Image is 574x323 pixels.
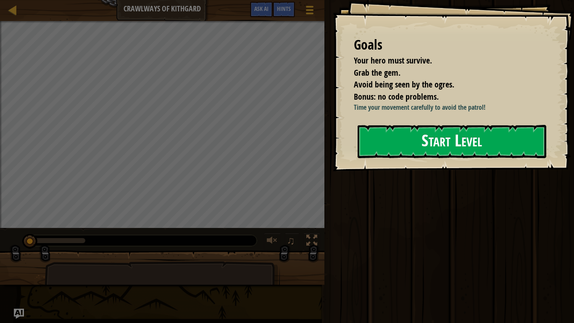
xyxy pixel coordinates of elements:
button: Ask AI [14,309,24,319]
span: ♫ [287,234,295,247]
button: Show game menu [299,2,320,21]
li: Grab the gem. [343,67,542,79]
span: Your hero must survive. [354,55,432,66]
li: Bonus: no code problems. [343,91,542,103]
span: Bonus: no code problems. [354,91,439,102]
button: Ask AI [250,2,273,17]
li: Avoid being seen by the ogres. [343,79,542,91]
button: Toggle fullscreen [303,233,320,250]
span: Grab the gem. [354,67,400,78]
span: Hints [277,5,291,13]
li: Your hero must survive. [343,55,542,67]
button: ♫ [285,233,299,250]
p: Time your movement carefully to avoid the patrol! [354,103,545,112]
button: Adjust volume [264,233,281,250]
button: Start Level [358,125,546,158]
span: Ask AI [254,5,269,13]
span: Avoid being seen by the ogres. [354,79,454,90]
div: Goals [354,35,545,55]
